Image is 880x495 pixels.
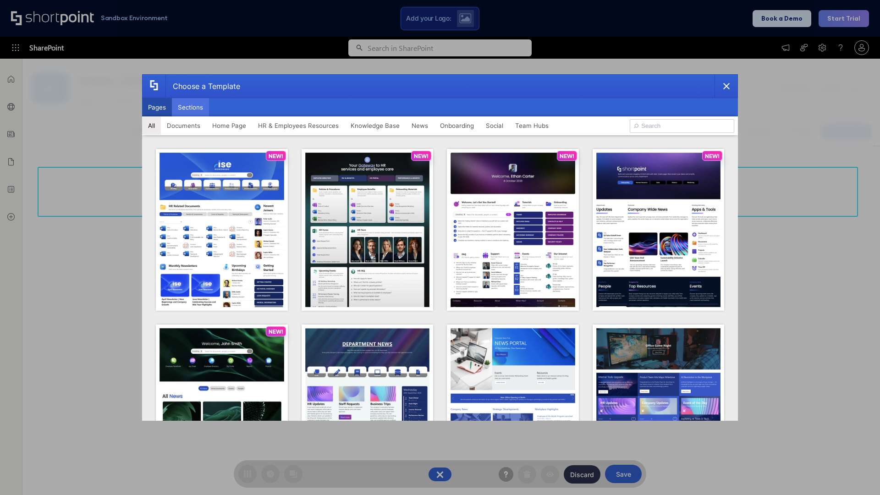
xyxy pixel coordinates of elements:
[142,74,738,421] div: template selector
[142,116,161,135] button: All
[172,98,209,116] button: Sections
[206,116,252,135] button: Home Page
[406,116,434,135] button: News
[630,119,734,133] input: Search
[269,328,283,335] p: NEW!
[705,153,720,159] p: NEW!
[434,116,480,135] button: Onboarding
[142,98,172,116] button: Pages
[269,153,283,159] p: NEW!
[414,153,429,159] p: NEW!
[165,75,240,98] div: Choose a Template
[252,116,345,135] button: HR & Employees Resources
[560,153,574,159] p: NEW!
[161,116,206,135] button: Documents
[834,451,880,495] iframe: Chat Widget
[480,116,509,135] button: Social
[345,116,406,135] button: Knowledge Base
[509,116,555,135] button: Team Hubs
